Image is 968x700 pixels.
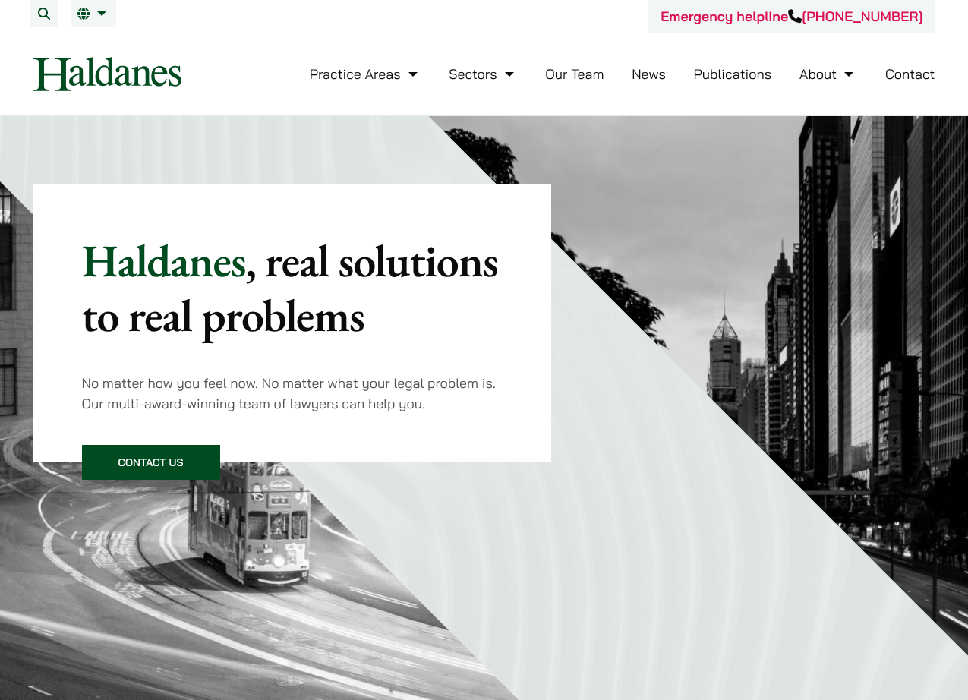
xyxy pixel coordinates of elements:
[694,65,772,83] a: Publications
[661,8,922,25] a: Emergency helpline[PHONE_NUMBER]
[82,445,220,480] a: Contact Us
[77,8,110,20] a: EN
[33,57,181,91] img: Logo of Haldanes
[82,373,503,414] p: No matter how you feel now. No matter what your legal problem is. Our multi-award-winning team of...
[885,65,935,83] a: Contact
[449,65,517,83] a: Sectors
[545,65,604,83] a: Our Team
[82,233,503,342] p: Haldanes
[310,65,421,83] a: Practice Areas
[82,231,498,345] mark: , real solutions to real problems
[799,65,857,83] a: About
[632,65,666,83] a: News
